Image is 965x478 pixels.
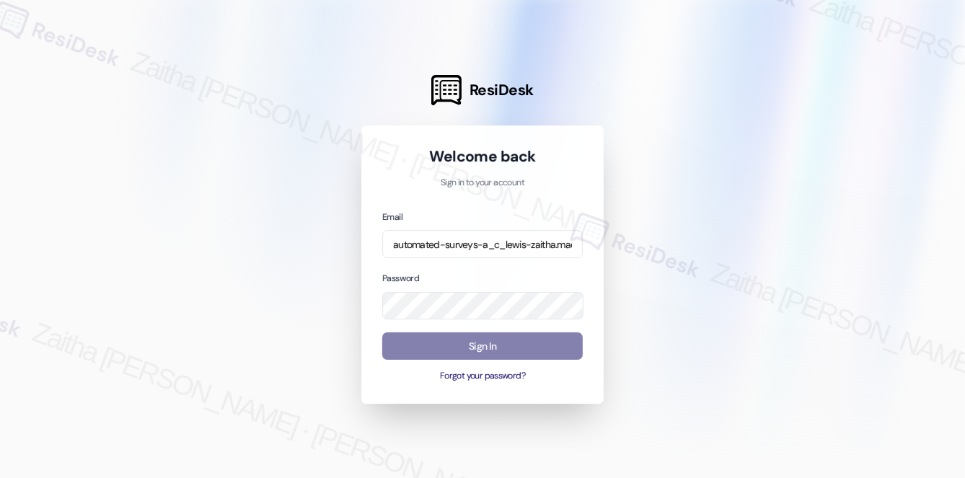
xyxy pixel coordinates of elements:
span: ResiDesk [470,80,534,100]
img: ResiDesk Logo [431,75,462,105]
button: Sign In [382,332,583,360]
button: Forgot your password? [382,370,583,383]
p: Sign in to your account [382,177,583,190]
input: name@example.com [382,230,583,258]
label: Email [382,211,402,223]
label: Password [382,273,419,284]
h1: Welcome back [382,146,583,167]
